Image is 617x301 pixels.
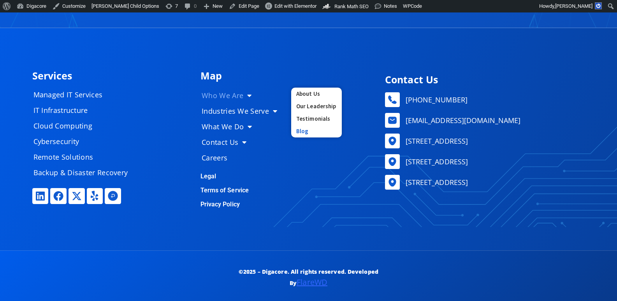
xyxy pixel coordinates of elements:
[404,114,521,126] span: [EMAIL_ADDRESS][DOMAIN_NAME]
[26,102,142,118] a: IT Infrastructure
[404,135,468,147] span: [STREET_ADDRESS]
[385,113,581,128] a: [EMAIL_ADDRESS][DOMAIN_NAME]
[291,113,342,125] a: Testimonials
[291,88,342,100] a: About Us
[385,175,581,190] a: [STREET_ADDRESS]
[26,87,142,102] a: Managed IT Services
[26,87,142,180] nav: Menu
[26,149,142,165] a: Remote Solutions
[404,94,468,106] span: [PHONE_NUMBER]
[194,119,291,134] a: What We Do
[26,134,142,149] a: Cybersecurity
[555,3,592,9] span: [PERSON_NAME]
[385,92,581,107] a: [PHONE_NUMBER]
[297,277,327,287] a: FlareWD
[385,134,581,148] a: [STREET_ADDRESS]
[385,75,581,84] h4: Contact Us
[200,201,240,208] a: Privacy Policy
[200,71,374,81] h4: Map
[221,266,396,289] p: ©2025 – Digacore. All rights reserved. Developed By
[404,156,468,167] span: [STREET_ADDRESS]
[291,88,342,137] ul: Who We Are
[26,165,142,180] a: Backup & Disaster Recovery
[32,71,193,81] h4: Services
[385,154,581,169] a: [STREET_ADDRESS]
[194,134,291,150] a: Contact Us
[200,173,216,180] a: Legal
[274,3,316,9] span: Edit with Elementor
[194,150,291,165] a: Careers
[194,103,291,119] a: Industries We Serve
[194,88,291,165] nav: Menu
[26,118,142,134] a: Cloud Computing
[291,100,342,113] a: Our Leadership
[404,176,468,188] span: [STREET_ADDRESS]
[291,125,342,137] a: Blog
[200,187,249,194] a: Terms of Service
[194,88,291,103] a: Who We Are
[334,4,369,9] span: Rank Math SEO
